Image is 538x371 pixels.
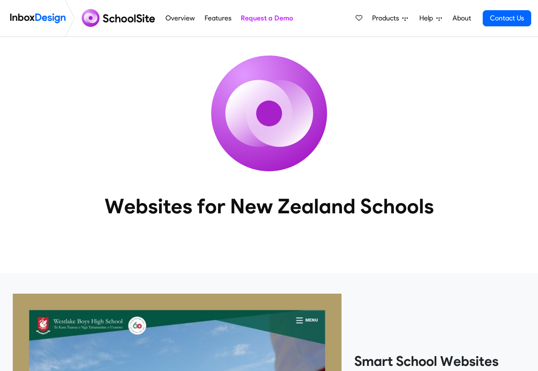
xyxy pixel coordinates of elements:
[163,10,197,27] a: Overview
[67,193,471,219] heading: Websites for New Zealand Schools
[238,10,295,27] a: Request a Demo
[483,10,531,26] a: Contact Us
[78,8,161,28] img: schoolsite logo
[372,13,402,23] span: Products
[369,10,411,27] a: Products
[193,37,346,190] img: icon_schoolsite.svg
[354,353,525,370] heading: Smart School Websites
[202,10,233,27] a: Features
[450,10,473,27] a: About
[419,13,436,23] span: Help
[416,10,445,27] a: Help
